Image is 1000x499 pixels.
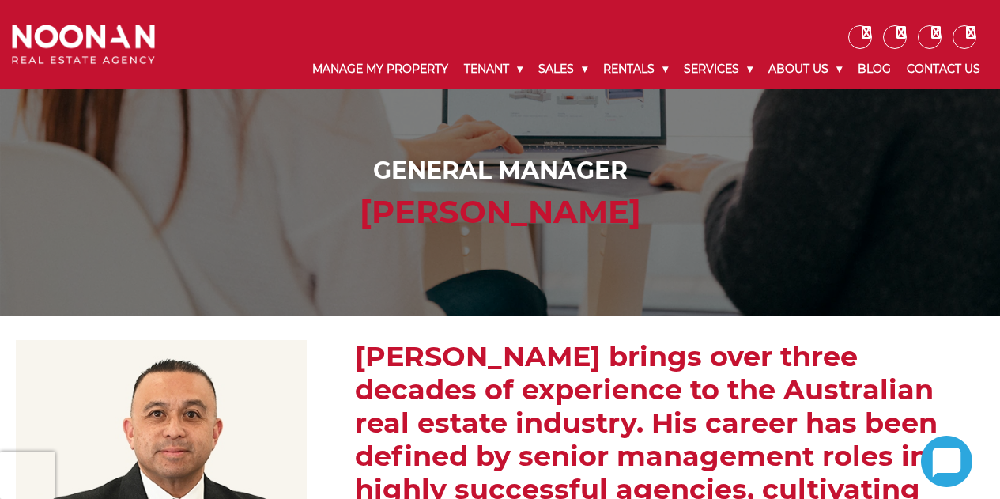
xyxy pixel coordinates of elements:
[676,49,760,89] a: Services
[456,49,530,89] a: Tenant
[12,25,155,64] img: Noonan Real Estate Agency
[16,157,984,185] h1: General Manager
[16,193,984,231] h2: [PERSON_NAME]
[304,49,456,89] a: Manage My Property
[595,49,676,89] a: Rentals
[530,49,595,89] a: Sales
[850,49,899,89] a: Blog
[899,49,988,89] a: Contact Us
[760,49,850,89] a: About Us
